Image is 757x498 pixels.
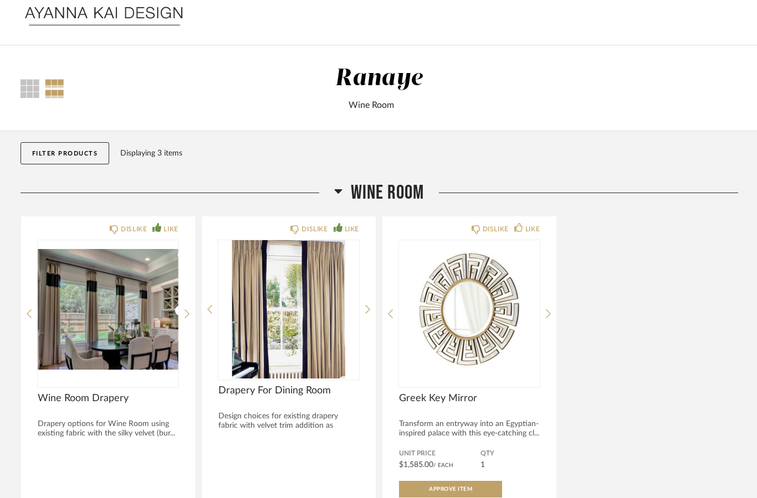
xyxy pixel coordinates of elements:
[351,181,424,205] span: Wine Room
[218,412,359,440] div: Design choices for existing drapery fabric with velvet trim addition as shown(2) P...
[345,224,359,235] div: LIKE
[399,240,540,378] img: undefined
[38,240,178,378] img: undefined
[399,240,540,378] div: 0
[142,98,600,112] div: Wine Room
[480,461,485,469] span: 1
[301,224,328,235] div: DISLIKE
[121,224,147,235] div: DISLIKE
[480,449,540,458] span: QTY
[218,240,359,378] img: undefined
[483,224,509,235] div: DISLIKE
[399,481,502,497] button: Approve Item
[399,449,480,458] span: Unit Price
[21,1,187,45] img: 9766e256-d978-4dab-9e91-94d6568f95d1.png
[399,419,540,438] div: Transform an entryway into an Egyptian-inspired palace with this eye-catching cl...
[429,486,472,492] span: Approve Item
[218,385,359,397] span: Drapery For Dining Room
[38,240,178,378] div: 0
[120,147,733,159] div: Displaying 3 items
[433,463,453,468] span: / Each
[399,461,433,469] span: $1,585.00
[163,224,178,235] div: LIKE
[525,224,540,235] div: LIKE
[335,67,423,90] div: Ranaye
[38,392,178,404] span: Wine Room Drapery
[399,392,540,404] span: Greek Key Mirror
[38,419,178,438] div: Drapery options for Wine Room using existing fabric with the silky velvet (bur...
[21,142,110,164] button: Filter Products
